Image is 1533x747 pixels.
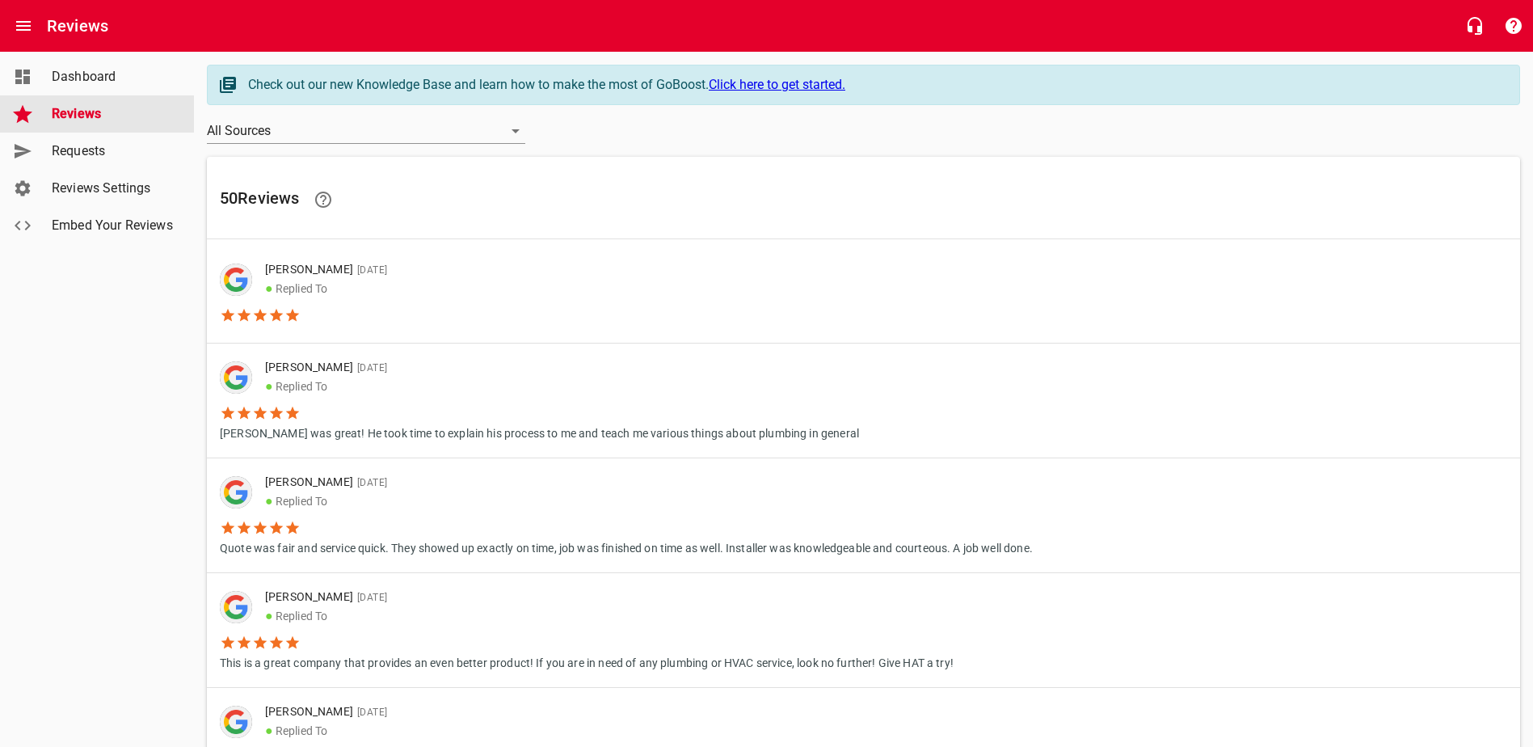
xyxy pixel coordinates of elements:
img: google-dark.png [220,361,252,394]
span: ● [265,493,273,509]
h6: 50 Review s [220,180,1507,219]
span: ● [265,281,273,296]
img: google-dark.png [220,264,252,296]
p: Replied To [265,377,846,396]
button: Live Chat [1455,6,1494,45]
p: Replied To [265,492,1020,511]
p: Quote was fair and service quick. They showed up exactly on time, job was finished on time as wel... [220,536,1033,557]
a: [PERSON_NAME][DATE]●Replied ToQuote was fair and service quick. They showed up exactly on time, j... [207,458,1520,572]
img: google-dark.png [220,591,252,623]
span: [DATE] [353,362,387,373]
div: Google [220,264,252,296]
span: ● [265,608,273,623]
span: Dashboard [52,67,175,87]
p: Replied To [265,606,941,626]
span: Reviews Settings [52,179,175,198]
span: [DATE] [353,477,387,488]
h6: Reviews [47,13,108,39]
img: google-dark.png [220,706,252,738]
p: [PERSON_NAME] [265,703,881,721]
a: [PERSON_NAME][DATE]●Replied ToThis is a great company that provides an even better product! If yo... [207,573,1520,687]
p: Replied To [265,279,387,298]
div: Google [220,361,252,394]
span: [DATE] [353,592,387,603]
span: Reviews [52,104,175,124]
a: [PERSON_NAME][DATE]●Replied To[PERSON_NAME] was great! He took time to explain his process to me ... [207,344,1520,458]
span: [DATE] [353,707,387,718]
div: All Sources [207,118,525,144]
img: google-dark.png [220,476,252,509]
p: [PERSON_NAME] [265,474,1020,492]
div: Google [220,476,252,509]
span: Requests [52,141,175,161]
span: ● [265,723,273,738]
span: [DATE] [353,264,387,276]
div: Check out our new Knowledge Base and learn how to make the most of GoBoost. [248,75,1503,95]
button: Support Portal [1494,6,1533,45]
p: [PERSON_NAME] was great! He took time to explain his process to me and teach me various things ab... [220,421,859,442]
a: Click here to get started. [709,77,845,92]
p: This is a great company that provides an even better product! If you are in need of any plumbing ... [220,651,954,672]
div: Google [220,706,252,738]
a: [PERSON_NAME][DATE]●Replied To [207,246,1520,343]
p: Replied To [265,721,881,741]
p: [PERSON_NAME] [265,589,941,606]
div: Google [220,591,252,623]
span: Embed Your Reviews [52,216,175,235]
span: ● [265,378,273,394]
p: [PERSON_NAME] [265,359,846,377]
a: Learn facts about why reviews are important [304,180,343,219]
button: Open drawer [4,6,43,45]
p: [PERSON_NAME] [265,261,387,279]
